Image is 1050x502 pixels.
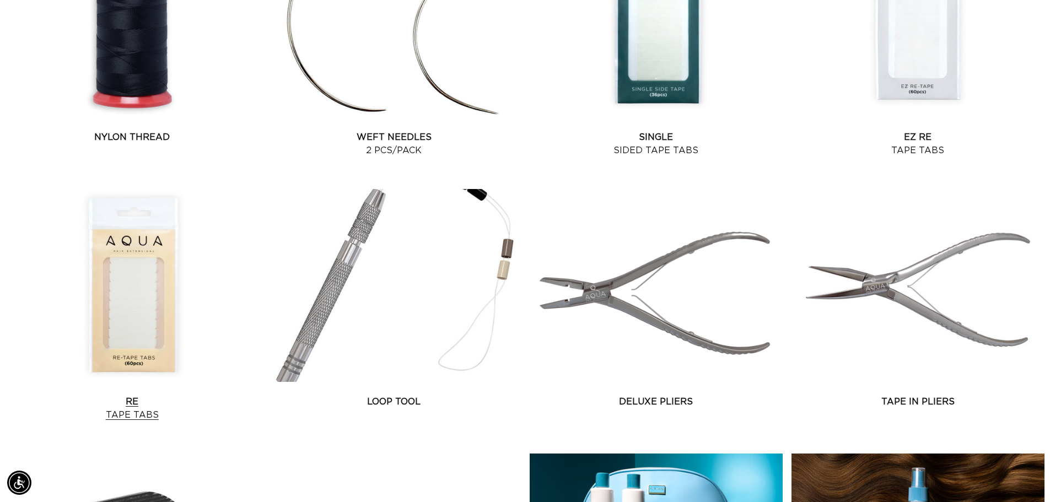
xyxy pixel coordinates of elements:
a: Weft Needles 2 pcs/pack [267,131,520,157]
a: Single Sided Tape Tabs [530,131,783,157]
a: Deluxe Pliers [530,395,783,408]
a: Nylon Thread [6,131,259,144]
a: EZ Re Tape Tabs [791,131,1044,157]
div: Accessibility Menu [7,471,31,495]
a: Re Tape Tabs [6,395,259,422]
a: Tape In Pliers [791,395,1044,408]
a: Loop Tool [267,395,520,408]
